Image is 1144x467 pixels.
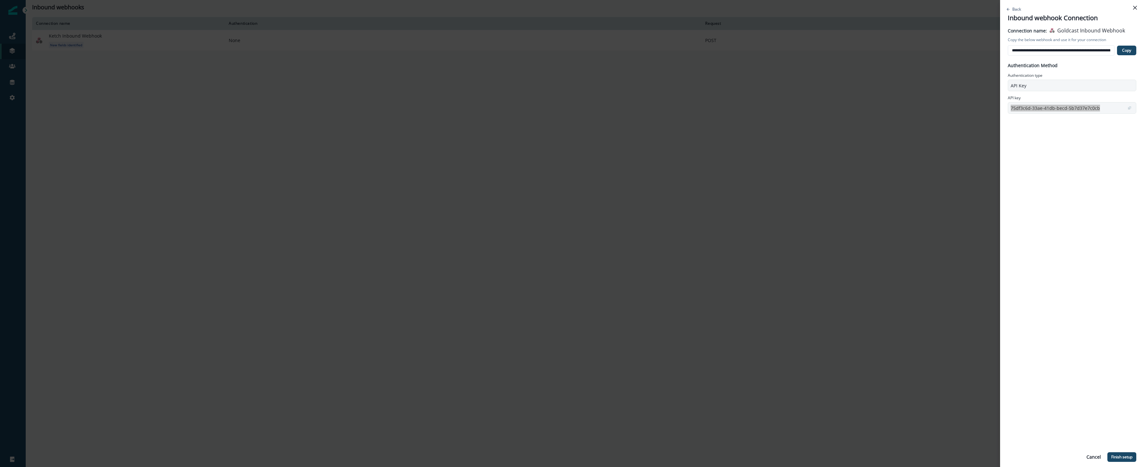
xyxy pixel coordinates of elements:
[1107,452,1136,462] button: Finish setup
[1008,62,1058,69] p: Authentication Method
[1083,452,1105,462] button: Cancel
[1122,48,1131,53] p: Copy
[1126,104,1133,112] button: copy
[1130,3,1140,13] button: Close
[1057,27,1125,34] span: Goldcast Inbound Webhook
[1011,105,1123,111] p: 75df3c6d-33ae-41db-becd-5b7d37e7c0cb
[1012,6,1021,12] p: Back
[1050,28,1055,33] img: custom-inbound-webhook
[1008,13,1136,23] div: Inbound webhook Connection
[1007,6,1021,12] button: Go back
[1008,95,1021,101] p: API key
[1008,27,1047,34] p: Connection name:
[1008,73,1042,78] p: Authentication type
[1117,46,1136,55] button: Copy
[1011,82,1127,89] p: API Key
[1111,455,1132,459] p: Finish setup
[1086,454,1101,460] p: Cancel
[1008,37,1136,43] p: Copy the below webhook and use it for your connection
